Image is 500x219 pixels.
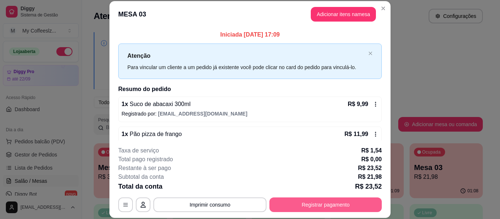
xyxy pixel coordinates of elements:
button: close [368,51,373,56]
p: R$ 0,00 [361,155,382,164]
p: 1 x [122,100,191,109]
button: Adicionar itens namesa [311,7,376,22]
button: Close [377,3,389,14]
p: R$ 1,54 [361,146,382,155]
p: R$ 11,99 [344,130,368,139]
button: Registrar pagamento [269,197,382,212]
p: R$ 23,52 [355,181,382,192]
p: Total pago registrado [118,155,173,164]
p: R$ 21,98 [358,173,382,181]
p: Restante à ser pago [118,164,171,173]
span: Suco de abacaxi 300ml [128,101,191,107]
p: R$ 23,52 [358,164,382,173]
p: Atenção [127,51,365,60]
span: Pão pizza de frango [128,131,182,137]
p: R$ 9,99 [348,100,368,109]
p: Total da conta [118,181,163,192]
header: MESA 03 [109,1,391,27]
h2: Resumo do pedido [118,85,382,94]
p: Iniciada [DATE] 17:09 [118,30,382,39]
div: Para vincular um cliente a um pedido já existente você pode clicar no card do pedido para vinculá... [127,63,365,71]
p: Taxa de serviço [118,146,159,155]
p: 1 x [122,130,182,139]
p: Registrado por: [122,110,378,117]
button: Imprimir consumo [153,197,266,212]
p: Subtotal da conta [118,173,164,181]
span: [EMAIL_ADDRESS][DOMAIN_NAME] [158,111,247,117]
